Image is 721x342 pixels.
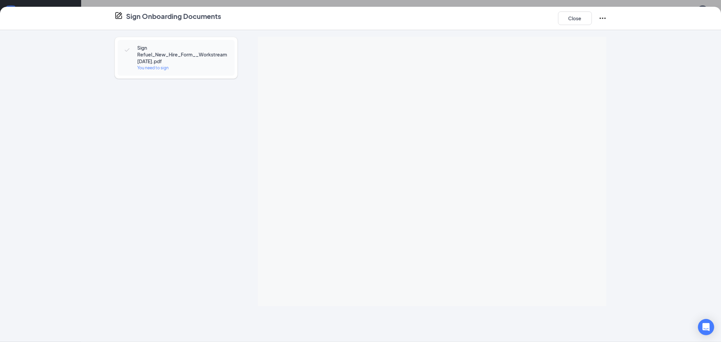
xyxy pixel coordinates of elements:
svg: Checkmark [123,46,131,54]
h4: Sign Onboarding Documents [126,11,221,21]
button: Close [558,11,592,25]
div: You need to sign [137,65,228,71]
div: Open Intercom Messenger [698,319,714,335]
svg: CompanyDocumentIcon [115,11,123,20]
svg: Ellipses [599,14,607,22]
span: Sign Refuel_New_Hire_Form__Workstream [DATE].pdf [137,44,228,65]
